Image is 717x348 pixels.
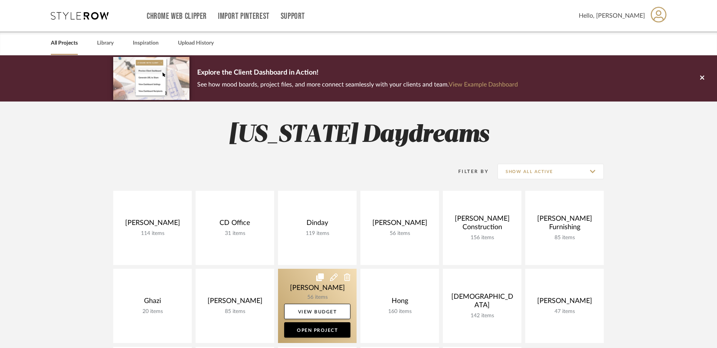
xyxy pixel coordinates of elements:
div: CD Office [202,219,268,230]
a: All Projects [51,38,78,48]
a: Upload History [178,38,214,48]
div: 119 items [284,230,350,237]
p: See how mood boards, project files, and more connect seamlessly with your clients and team. [197,79,518,90]
div: 56 items [367,230,433,237]
div: [PERSON_NAME] Construction [449,215,515,235]
div: 160 items [367,308,433,315]
span: Hello, [PERSON_NAME] [579,11,645,20]
a: Library [97,38,114,48]
div: Hong [367,297,433,308]
a: Inspiration [133,38,159,48]
a: Import Pinterest [218,13,270,20]
div: [PERSON_NAME] [119,219,186,230]
a: View Example Dashboard [449,82,518,88]
div: 142 items [449,313,515,319]
div: Filter By [448,168,489,175]
a: View Budget [284,304,350,319]
div: Dinday [284,219,350,230]
div: 114 items [119,230,186,237]
div: 156 items [449,235,515,241]
div: 85 items [202,308,268,315]
div: Ghazi [119,297,186,308]
div: [PERSON_NAME] [202,297,268,308]
h2: [US_STATE] Daydreams [81,121,636,150]
div: 47 items [531,308,598,315]
a: Chrome Web Clipper [147,13,207,20]
div: 85 items [531,235,598,241]
div: 31 items [202,230,268,237]
div: [PERSON_NAME] [531,297,598,308]
div: [PERSON_NAME] Furnishing [531,215,598,235]
div: [PERSON_NAME] [367,219,433,230]
div: 20 items [119,308,186,315]
a: Support [281,13,305,20]
a: Open Project [284,322,350,338]
img: d5d033c5-7b12-40c2-a960-1ecee1989c38.png [113,57,189,100]
div: [DEMOGRAPHIC_DATA] [449,293,515,313]
p: Explore the Client Dashboard in Action! [197,67,518,79]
